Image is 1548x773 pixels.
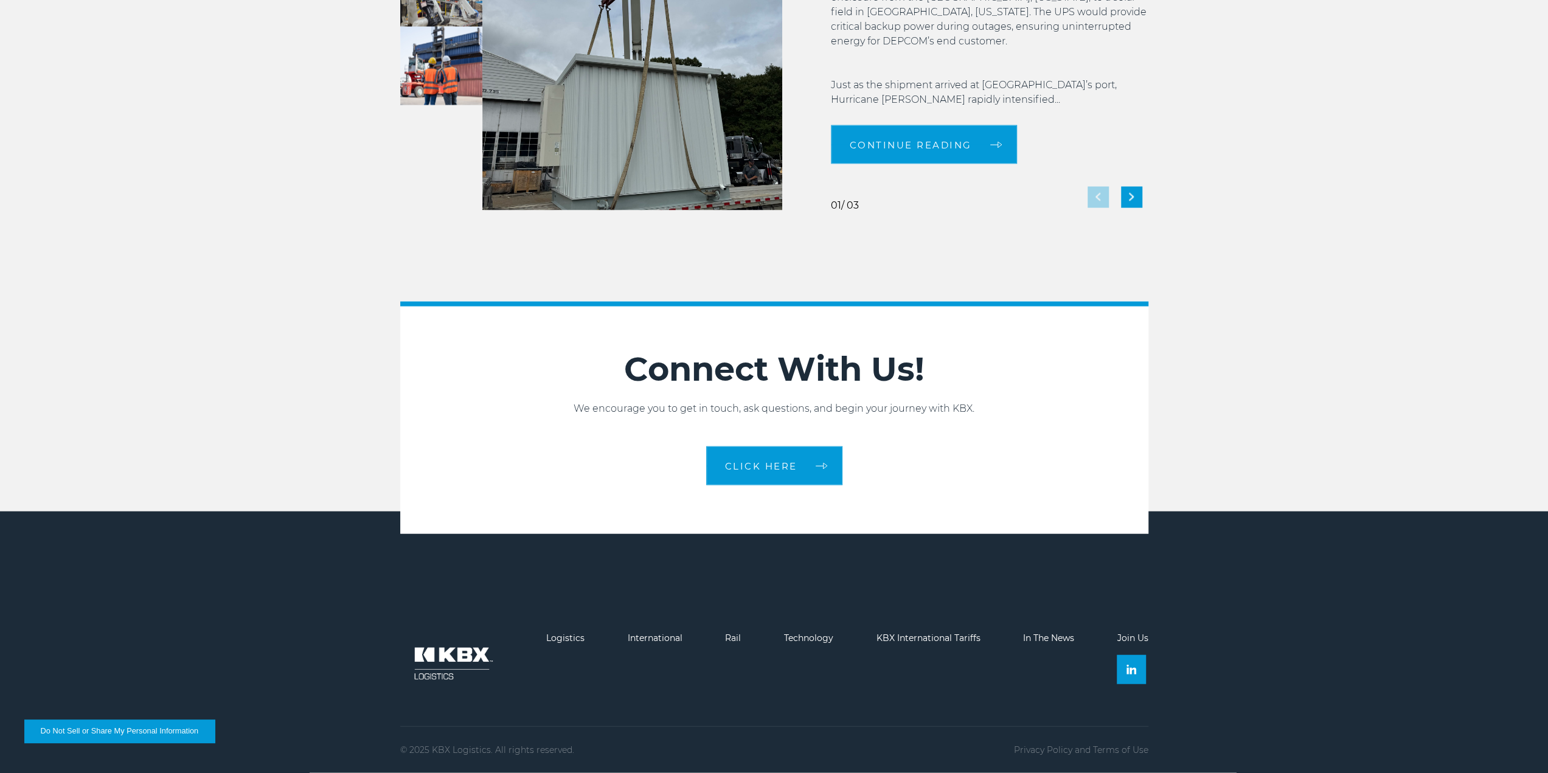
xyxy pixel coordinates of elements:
img: Linkedin [1126,665,1136,674]
p: We encourage you to get in touch, ask questions, and begin your journey with KBX. [400,401,1148,416]
span: and [1075,744,1091,755]
a: Join Us [1117,633,1148,643]
div: / 03 [831,201,859,210]
img: kbx logo [400,633,504,694]
span: CLICK HERE [725,462,797,471]
a: Privacy Policy [1014,744,1072,755]
a: CLICK HERE arrow arrow [706,446,842,485]
a: Technology [784,633,833,643]
p: © 2025 KBX Logistics. All rights reserved. [400,745,574,755]
a: International [628,633,682,643]
a: Continue reading arrow arrow [831,125,1017,164]
a: Logistics [546,633,585,643]
span: 01 [831,199,841,211]
div: Next slide [1121,187,1142,208]
a: Rail [725,633,741,643]
button: Do Not Sell or Share My Personal Information [24,719,215,743]
img: next slide [1129,193,1134,201]
span: Continue reading [850,140,972,150]
a: Terms of Use [1093,744,1148,755]
h2: Connect With Us! [400,349,1148,389]
img: Delivering Critical Equipment for Koch Methanol [400,27,482,105]
a: In The News [1023,633,1074,643]
a: KBX International Tariffs [876,633,980,643]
